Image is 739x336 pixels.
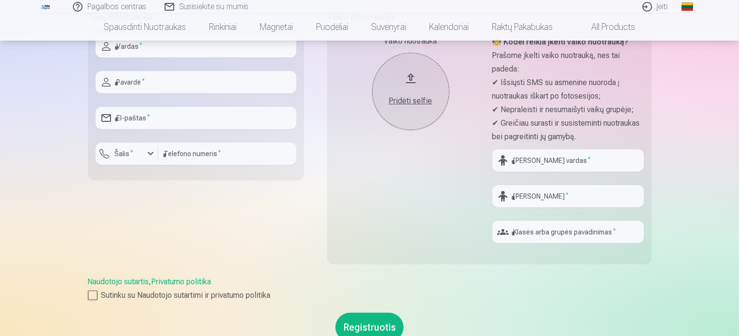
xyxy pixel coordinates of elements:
a: Puodeliai [305,14,360,41]
a: Privatumo politika [152,277,211,286]
a: All products [564,14,647,41]
a: Spausdinti nuotraukas [92,14,197,41]
label: Šalis [111,149,138,159]
div: Vaiko nuotrauka [335,35,487,47]
p: Prašome įkelti vaiko nuotrauką, nes tai padeda: [492,49,644,76]
img: /fa2 [41,4,51,10]
a: Rinkiniai [197,14,248,41]
p: ✔ Išsiųsti SMS su asmenine nuoroda į nuotraukas iškart po fotosesijos; [492,76,644,103]
a: Kalendoriai [418,14,480,41]
button: Pridėti selfie [372,53,449,130]
a: Suvenyrai [360,14,418,41]
label: Sutinku su Naudotojo sutartimi ir privatumo politika [88,290,652,301]
div: Pridėti selfie [382,95,440,107]
div: , [88,276,652,301]
a: Magnetai [248,14,305,41]
button: Šalis* [96,143,158,165]
p: ✔ Nepraleisti ir nesumaišyti vaikų grupėje; [492,103,644,117]
p: ✔ Greičiau surasti ir susisteminti nuotraukas bei pagreitinti jų gamybą. [492,117,644,144]
a: Raktų pakabukas [480,14,564,41]
strong: 🧒 Kodėl reikia įkelti vaiko nuotrauką? [492,37,629,46]
a: Naudotojo sutartis [88,277,149,286]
